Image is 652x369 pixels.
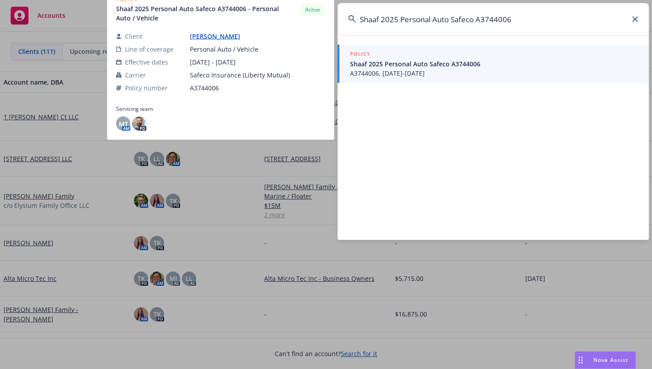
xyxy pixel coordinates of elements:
[338,3,649,35] input: Search...
[350,69,638,78] span: A3744006, [DATE]-[DATE]
[593,356,628,364] span: Nova Assist
[575,352,586,369] div: Drag to move
[350,59,638,69] span: Shaaf 2025 Personal Auto Safeco A3744006
[338,45,649,83] a: POLICYShaaf 2025 Personal Auto Safeco A3744006A3744006, [DATE]-[DATE]
[575,351,636,369] button: Nova Assist
[350,49,370,58] h5: POLICY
